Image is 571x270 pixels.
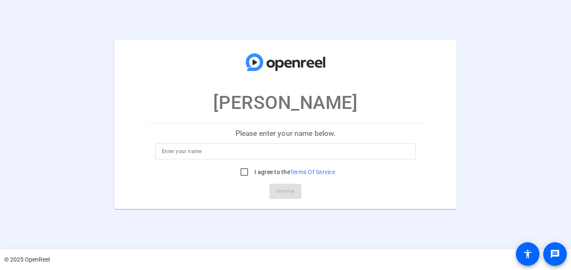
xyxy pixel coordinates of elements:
div: © 2025 OpenReel [4,255,50,264]
label: I agree to the [253,168,335,176]
p: Please enter your name below. [148,123,423,143]
img: company-logo [243,48,328,76]
p: [PERSON_NAME] [213,89,357,116]
mat-icon: accessibility [523,249,533,259]
input: Enter your name [162,146,409,156]
mat-icon: message [550,249,560,259]
a: Terms Of Service [290,169,335,175]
